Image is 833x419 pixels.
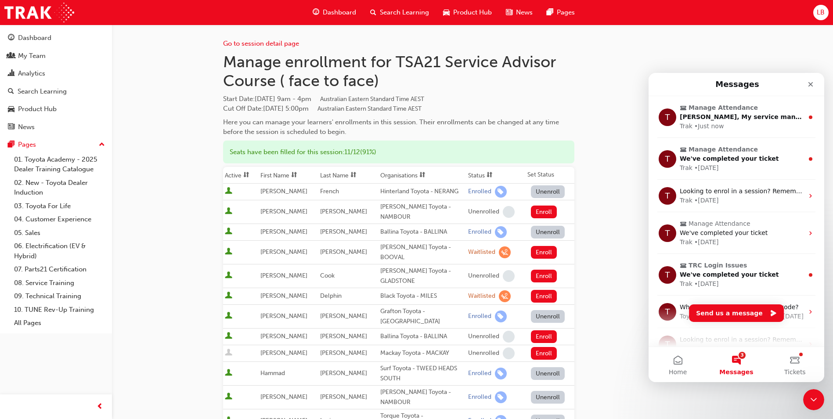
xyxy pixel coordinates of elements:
span: search-icon [8,88,14,96]
div: Profile image for Trak [10,230,28,248]
span: learningRecordVerb_WAITLIST-icon [499,246,511,258]
div: Waitlisted [468,292,495,300]
span: [PERSON_NAME] [260,228,307,235]
span: Australian Eastern Standard Time AEST [317,105,422,112]
button: Enroll [531,330,557,343]
div: Profile image for Trak [10,114,28,132]
span: French [320,188,339,195]
span: [PERSON_NAME] [320,248,367,256]
a: 07. Parts21 Certification [11,263,108,276]
span: Manage Attendance [40,146,102,155]
span: [PERSON_NAME] [260,292,307,300]
div: Profile image for Trak [10,263,28,280]
a: Go to session detail page [223,40,299,47]
span: [PERSON_NAME] [260,393,307,401]
span: learningRecordVerb_NONE-icon [503,206,515,218]
span: Delphin [320,292,342,300]
div: My Team [18,51,46,61]
span: [PERSON_NAME] [260,272,307,279]
span: learningRecordVerb_NONE-icon [503,331,515,343]
span: Looking to enrol in a session? Remember to keep an eye on the session location or region Or searc... [31,115,411,122]
a: 01. Toyota Academy - 2025 Dealer Training Catalogue [11,153,108,176]
div: Profile image for Trak [10,77,28,95]
span: [PERSON_NAME] [260,332,307,340]
span: guage-icon [8,34,14,42]
span: We've completed your ticket [31,198,130,205]
span: learningRecordVerb_NONE-icon [503,347,515,359]
span: up-icon [99,139,105,151]
button: DashboardMy TeamAnalyticsSearch LearningProduct HubNews [4,28,108,137]
span: User is active [225,292,232,300]
span: Pages [557,7,575,18]
span: [PERSON_NAME] [320,369,367,377]
span: User is inactive [225,349,232,358]
a: car-iconProduct Hub [436,4,499,22]
div: Pages [18,140,36,150]
span: learningRecordVerb_ENROLL-icon [495,186,507,198]
span: learningRecordVerb_NONE-icon [503,270,515,282]
div: Product Hub [18,104,57,114]
a: search-iconSearch Learning [363,4,436,22]
div: Profile image for Trak [10,152,28,169]
span: prev-icon [97,401,103,412]
a: My Team [4,48,108,64]
button: Tickets [117,274,176,309]
button: LB [813,5,829,20]
div: Ballina Toyota - BALLINA [380,227,465,237]
span: [PERSON_NAME] [260,208,307,215]
th: Toggle SortBy [318,167,378,184]
div: Surf Toyota - TWEED HEADS SOUTH [380,364,465,383]
th: Toggle SortBy [379,167,466,184]
span: User is active [225,332,232,341]
span: pages-icon [547,7,553,18]
span: chart-icon [8,70,14,78]
span: sorting-icon [419,172,426,179]
a: 09. Technical Training [11,289,108,303]
span: guage-icon [313,7,319,18]
span: [PERSON_NAME] [320,332,367,340]
div: Enrolled [468,188,491,196]
div: Trak [31,49,44,58]
span: News [516,7,533,18]
button: Enroll [531,270,557,282]
span: We've completed your ticket [31,156,119,163]
div: Trak [31,206,44,216]
span: car-icon [8,105,14,113]
span: pages-icon [8,141,14,149]
div: Unenrolled [468,349,499,358]
span: sorting-icon [487,172,493,179]
th: Toggle SortBy [466,167,526,184]
a: guage-iconDashboard [306,4,363,22]
span: User is active [225,312,232,321]
span: learningRecordVerb_ENROLL-icon [495,391,507,403]
button: Send us a message [40,231,135,249]
th: Set Status [526,167,574,184]
th: Toggle SortBy [223,167,259,184]
div: Waitlisted [468,248,495,256]
button: Unenroll [531,310,565,323]
span: Search Learning [380,7,429,18]
div: Enrolled [468,312,491,321]
a: Product Hub [4,101,108,117]
div: Unenrolled [468,332,499,341]
span: [PERSON_NAME] [260,349,307,357]
span: [PERSON_NAME] [320,349,367,357]
button: Unenroll [531,226,565,238]
div: [PERSON_NAME] Toyota - NAMBOUR [380,202,465,222]
div: Hinterland Toyota - NERANG [380,187,465,197]
span: Manage Attendance [40,72,109,81]
div: Here you can manage your learners' enrollments in this session. Their enrollments can be changed ... [223,117,574,137]
button: Enroll [531,347,557,360]
span: Cut Off Date : [DATE] 5:00pm [223,105,422,112]
span: sorting-icon [350,172,357,179]
th: Toggle SortBy [259,167,318,184]
span: car-icon [443,7,450,18]
div: Trak [31,165,44,174]
span: [PERSON_NAME] [320,312,367,320]
div: [PERSON_NAME] Toyota - NAMBOUR [380,387,465,407]
span: [DATE] 9am - 4pm [255,95,424,103]
div: [PERSON_NAME] Toyota - GLADSTONE [380,266,465,286]
div: • [DATE] [46,90,70,100]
